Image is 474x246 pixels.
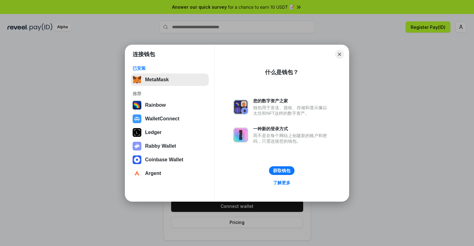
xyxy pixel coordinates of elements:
button: Rabby Wallet [131,140,209,152]
div: 一种新的登录方式 [253,126,330,132]
button: Argent [131,167,209,180]
div: MetaMask [145,77,169,83]
div: 什么是钱包？ [265,69,299,76]
img: svg+xml,%3Csvg%20width%3D%2228%22%20height%3D%2228%22%20viewBox%3D%220%200%2028%2028%22%20fill%3D... [133,169,141,178]
div: 钱包用于发送、接收、存储和显示像以太坊和NFT这样的数字资产。 [253,105,330,116]
img: svg+xml,%3Csvg%20xmlns%3D%22http%3A%2F%2Fwww.w3.org%2F2000%2Fsvg%22%20fill%3D%22none%22%20viewBox... [133,142,141,150]
div: 推荐 [133,91,207,96]
button: Coinbase Wallet [131,154,209,166]
img: svg+xml,%3Csvg%20xmlns%3D%22http%3A%2F%2Fwww.w3.org%2F2000%2Fsvg%22%20fill%3D%22none%22%20viewBox... [233,127,248,142]
button: Close [335,50,344,59]
button: WalletConnect [131,113,209,125]
img: svg+xml,%3Csvg%20width%3D%2228%22%20height%3D%2228%22%20viewBox%3D%220%200%2028%2028%22%20fill%3D... [133,114,141,123]
img: svg+xml,%3Csvg%20width%3D%2228%22%20height%3D%2228%22%20viewBox%3D%220%200%2028%2028%22%20fill%3D... [133,155,141,164]
div: 已安装 [133,65,207,71]
img: svg+xml,%3Csvg%20fill%3D%22none%22%20height%3D%2233%22%20viewBox%3D%220%200%2035%2033%22%20width%... [133,75,141,84]
img: svg+xml,%3Csvg%20xmlns%3D%22http%3A%2F%2Fwww.w3.org%2F2000%2Fsvg%22%20fill%3D%22none%22%20viewBox... [233,100,248,114]
img: svg+xml,%3Csvg%20width%3D%22120%22%20height%3D%22120%22%20viewBox%3D%220%200%20120%20120%22%20fil... [133,101,141,110]
div: Rabby Wallet [145,143,176,149]
h1: 连接钱包 [133,51,155,58]
div: 您的数字资产之家 [253,98,330,104]
a: 了解更多 [269,179,294,187]
button: 获取钱包 [269,166,294,175]
div: Argent [145,171,161,176]
div: 获取钱包 [273,168,290,173]
div: Ledger [145,130,162,135]
button: MetaMask [131,74,209,86]
button: Ledger [131,126,209,139]
div: Rainbow [145,102,166,108]
img: svg+xml,%3Csvg%20xmlns%3D%22http%3A%2F%2Fwww.w3.org%2F2000%2Fsvg%22%20width%3D%2228%22%20height%3... [133,128,141,137]
div: WalletConnect [145,116,180,122]
button: Rainbow [131,99,209,111]
div: 了解更多 [273,180,290,186]
div: Coinbase Wallet [145,157,183,163]
div: 而不是在每个网站上创建新的账户和密码，只需连接您的钱包。 [253,133,330,144]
